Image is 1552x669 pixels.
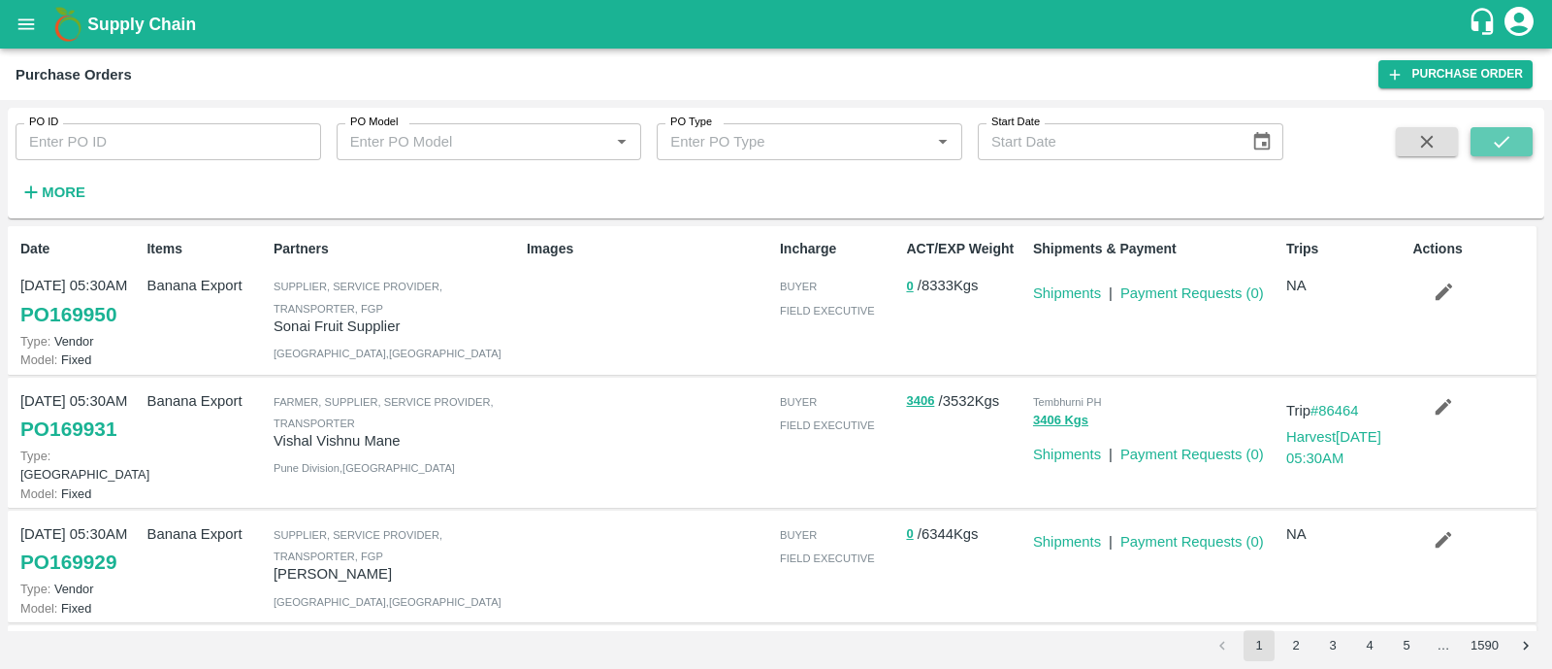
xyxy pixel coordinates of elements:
[146,239,265,259] p: Items
[1510,630,1541,661] button: Go to next page
[87,11,1468,38] a: Supply Chain
[1101,436,1113,465] div: |
[991,115,1040,130] label: Start Date
[1286,275,1405,296] p: NA
[16,62,132,87] div: Purchase Orders
[20,582,50,596] span: Type:
[42,184,85,200] strong: More
[906,276,913,298] button: 0
[1120,447,1264,462] a: Payment Requests (0)
[1317,630,1348,661] button: Go to page 3
[146,390,265,412] p: Banana Export
[1468,7,1502,42] div: customer-support
[780,305,875,317] span: field executive
[906,239,1024,259] p: ACT/EXP Weight
[1286,239,1405,259] p: Trips
[20,599,139,618] p: Fixed
[1101,275,1113,304] div: |
[20,275,139,296] p: [DATE] 05:30AM
[20,390,139,412] p: [DATE] 05:30AM
[274,316,519,337] p: Sonai Fruit Supplier
[1428,637,1459,655] div: …
[1101,523,1113,552] div: |
[1286,400,1405,421] p: Trip
[20,297,116,332] a: PO169950
[20,485,139,503] p: Fixed
[4,2,48,47] button: open drawer
[780,281,817,292] span: buyer
[906,275,1024,297] p: / 8333 Kgs
[1033,239,1278,259] p: Shipments & Payment
[274,462,455,474] span: Pune Division , [GEOGRAPHIC_DATA]
[20,601,57,616] span: Model:
[663,129,924,154] input: Enter PO Type
[527,239,772,259] p: Images
[342,129,604,154] input: Enter PO Model
[274,529,442,562] span: Supplier, Service Provider, Transporter, FGP
[87,15,196,34] b: Supply Chain
[1280,630,1311,661] button: Go to page 2
[274,563,519,585] p: [PERSON_NAME]
[146,275,265,296] p: Banana Export
[1033,410,1088,432] button: 3406 Kgs
[670,115,712,130] label: PO Type
[350,115,399,130] label: PO Model
[780,239,898,259] p: Incharge
[20,412,116,447] a: PO169931
[1354,630,1385,661] button: Go to page 4
[274,430,519,452] p: Vishal Vishnu Mane
[1465,630,1504,661] button: Go to page 1590
[780,396,817,408] span: buyer
[20,352,57,367] span: Model:
[20,545,116,580] a: PO169929
[780,419,875,431] span: field executive
[16,176,90,209] button: More
[609,129,634,154] button: Open
[1286,429,1381,466] a: Harvest[DATE] 05:30AM
[20,449,50,463] span: Type:
[274,596,501,608] span: [GEOGRAPHIC_DATA] , [GEOGRAPHIC_DATA]
[1378,60,1533,88] a: Purchase Order
[1204,630,1544,661] nav: pagination navigation
[780,529,817,541] span: buyer
[146,523,265,545] p: Banana Export
[1120,285,1264,301] a: Payment Requests (0)
[20,334,50,349] span: Type:
[906,523,1024,546] p: / 6344 Kgs
[274,239,519,259] p: Partners
[16,123,321,160] input: Enter PO ID
[20,447,139,484] p: [GEOGRAPHIC_DATA]
[906,390,1024,413] p: / 3532 Kgs
[1244,630,1275,661] button: page 1
[906,390,934,413] button: 3406
[1033,285,1101,301] a: Shipments
[20,486,57,501] span: Model:
[29,115,58,130] label: PO ID
[1033,447,1101,462] a: Shipments
[1286,523,1405,545] p: NA
[930,129,955,154] button: Open
[20,239,139,259] p: Date
[274,281,442,314] span: Supplier, Service Provider, Transporter, FGP
[274,348,501,359] span: [GEOGRAPHIC_DATA] , [GEOGRAPHIC_DATA]
[780,552,875,564] span: field executive
[1244,123,1280,160] button: Choose date
[274,396,494,429] span: Farmer, Supplier, Service Provider, Transporter
[1310,403,1359,418] a: #86464
[1391,630,1422,661] button: Go to page 5
[20,580,139,598] p: Vendor
[906,523,913,546] button: 0
[20,351,139,369] p: Fixed
[1412,239,1531,259] p: Actions
[1033,396,1102,408] span: Tembhurni PH
[48,5,87,44] img: logo
[20,523,139,545] p: [DATE] 05:30AM
[1502,4,1536,45] div: account of current user
[20,332,139,351] p: Vendor
[978,123,1236,160] input: Start Date
[1120,534,1264,550] a: Payment Requests (0)
[1033,534,1101,550] a: Shipments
